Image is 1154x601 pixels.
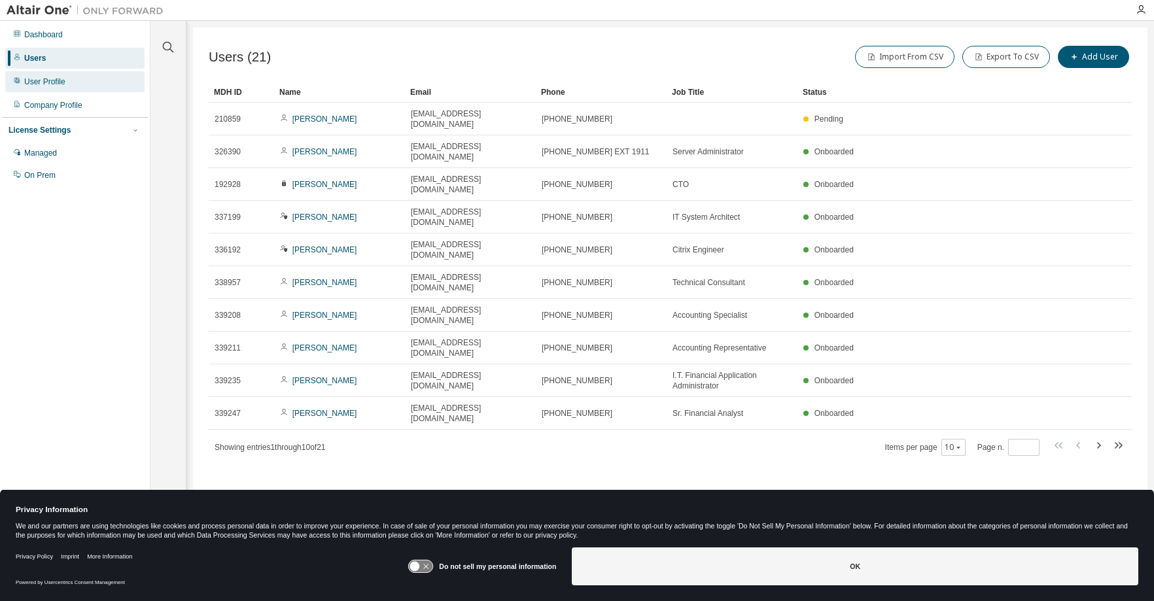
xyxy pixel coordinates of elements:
[673,146,744,157] span: Server Administrator
[962,46,1050,68] button: Export To CSV
[24,148,57,158] div: Managed
[814,376,854,385] span: Onboarded
[672,82,792,103] div: Job Title
[411,174,530,195] span: [EMAIL_ADDRESS][DOMAIN_NAME]
[292,409,357,418] a: [PERSON_NAME]
[542,114,612,124] span: [PHONE_NUMBER]
[215,375,241,386] span: 339235
[411,239,530,260] span: [EMAIL_ADDRESS][DOMAIN_NAME]
[803,82,1064,103] div: Status
[411,141,530,162] span: [EMAIL_ADDRESS][DOMAIN_NAME]
[1058,46,1129,68] button: Add User
[814,147,854,156] span: Onboarded
[542,212,612,222] span: [PHONE_NUMBER]
[215,146,241,157] span: 326390
[411,207,530,228] span: [EMAIL_ADDRESS][DOMAIN_NAME]
[673,408,743,419] span: Sr. Financial Analyst
[215,179,241,190] span: 192928
[292,147,357,156] a: [PERSON_NAME]
[292,311,357,320] a: [PERSON_NAME]
[855,46,954,68] button: Import From CSV
[814,114,843,124] span: Pending
[9,125,71,135] div: License Settings
[209,50,271,65] span: Users (21)
[215,343,241,353] span: 339211
[541,82,661,103] div: Phone
[292,245,357,254] a: [PERSON_NAME]
[885,439,966,456] span: Items per page
[945,442,962,453] button: 10
[24,77,65,87] div: User Profile
[814,180,854,189] span: Onboarded
[814,311,854,320] span: Onboarded
[215,310,241,320] span: 339208
[292,376,357,385] a: [PERSON_NAME]
[814,278,854,287] span: Onboarded
[542,179,612,190] span: [PHONE_NUMBER]
[542,146,650,157] span: [PHONE_NUMBER] EXT 1911
[215,245,241,255] span: 336192
[673,343,766,353] span: Accounting Representative
[542,310,612,320] span: [PHONE_NUMBER]
[7,4,170,17] img: Altair One
[411,403,530,424] span: [EMAIL_ADDRESS][DOMAIN_NAME]
[411,305,530,326] span: [EMAIL_ADDRESS][DOMAIN_NAME]
[673,370,792,391] span: I.T. Financial Application Administrator
[411,109,530,129] span: [EMAIL_ADDRESS][DOMAIN_NAME]
[24,100,82,111] div: Company Profile
[814,213,854,222] span: Onboarded
[542,343,612,353] span: [PHONE_NUMBER]
[977,439,1040,456] span: Page n.
[279,82,400,103] div: Name
[411,370,530,391] span: [EMAIL_ADDRESS][DOMAIN_NAME]
[673,245,724,255] span: Citrix Engineer
[542,245,612,255] span: [PHONE_NUMBER]
[542,277,612,288] span: [PHONE_NUMBER]
[292,343,357,352] a: [PERSON_NAME]
[542,408,612,419] span: [PHONE_NUMBER]
[292,180,357,189] a: [PERSON_NAME]
[411,337,530,358] span: [EMAIL_ADDRESS][DOMAIN_NAME]
[292,114,357,124] a: [PERSON_NAME]
[215,212,241,222] span: 337199
[214,82,269,103] div: MDH ID
[292,278,357,287] a: [PERSON_NAME]
[24,29,63,40] div: Dashboard
[542,375,612,386] span: [PHONE_NUMBER]
[673,310,747,320] span: Accounting Specialist
[215,277,241,288] span: 338957
[411,272,530,293] span: [EMAIL_ADDRESS][DOMAIN_NAME]
[673,277,745,288] span: Technical Consultant
[673,212,740,222] span: IT System Architect
[814,409,854,418] span: Onboarded
[292,213,357,222] a: [PERSON_NAME]
[215,114,241,124] span: 210859
[215,408,241,419] span: 339247
[410,82,531,103] div: Email
[24,170,56,180] div: On Prem
[215,443,326,452] span: Showing entries 1 through 10 of 21
[24,53,46,63] div: Users
[814,343,854,352] span: Onboarded
[673,179,689,190] span: CTO
[814,245,854,254] span: Onboarded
